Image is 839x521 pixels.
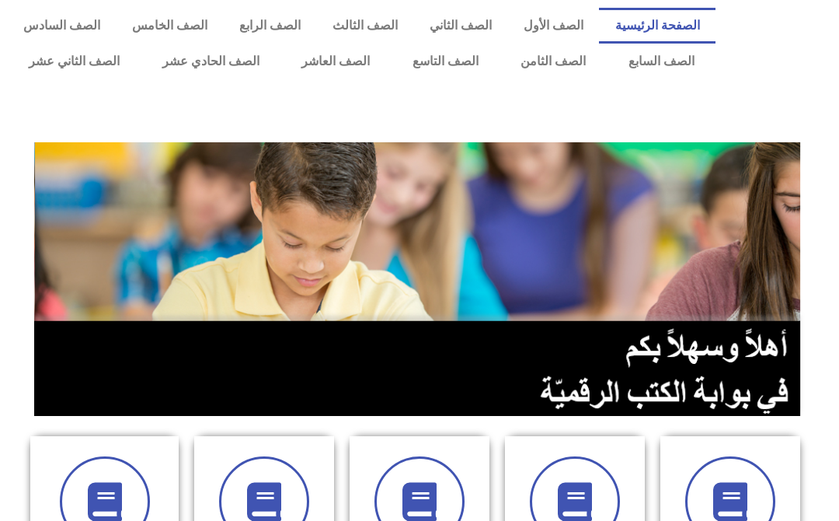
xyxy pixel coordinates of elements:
a: الصف العاشر [280,44,392,79]
a: الصف الرابع [224,8,317,44]
a: الصف السادس [8,8,117,44]
a: الصفحة الرئيسية [599,8,715,44]
a: الصف الأول [507,8,599,44]
a: الصف الثالث [317,8,414,44]
a: الصف الثاني عشر [8,44,141,79]
a: الصف الحادي عشر [141,44,280,79]
a: الصف السابع [607,44,715,79]
a: الصف الثاني [413,8,507,44]
a: الصف التاسع [391,44,500,79]
a: الصف الثامن [500,44,607,79]
a: الصف الخامس [117,8,224,44]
